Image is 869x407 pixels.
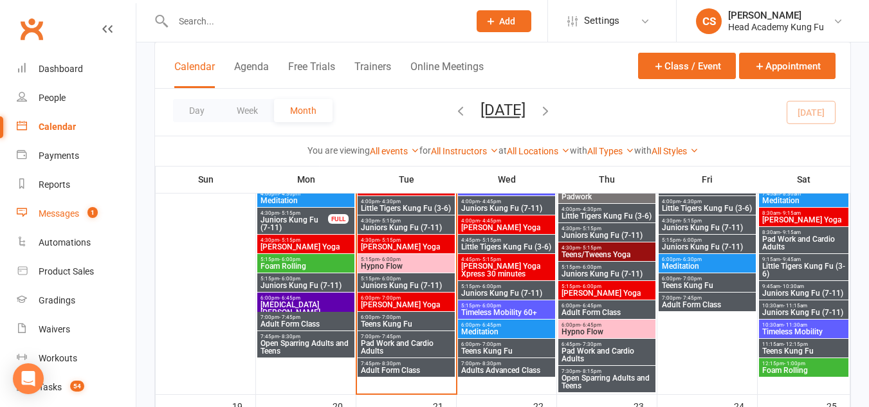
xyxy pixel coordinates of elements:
[657,166,758,193] th: Fri
[762,322,846,328] span: 10:30am
[561,374,653,390] span: Open Sparring Adults and Teens
[728,21,824,33] div: Head Academy Kung Fu
[661,276,753,282] span: 6:00pm
[260,334,352,339] span: 7:45pm
[499,145,507,156] strong: at
[783,303,807,309] span: - 11:15am
[461,218,553,224] span: 4:00pm
[784,361,805,366] span: - 1:00pm
[561,303,653,309] span: 6:00pm
[17,228,136,257] a: Automations
[461,257,553,262] span: 4:45pm
[360,295,452,301] span: 6:00pm
[661,243,753,251] span: Juniors Kung Fu (7-11)
[570,145,587,156] strong: with
[174,60,215,88] button: Calendar
[461,199,553,204] span: 4:00pm
[17,170,136,199] a: Reports
[561,245,653,251] span: 4:30pm
[17,199,136,228] a: Messages 1
[661,282,753,289] span: Teens Kung Fu
[279,276,300,282] span: - 6:00pm
[39,353,77,363] div: Workouts
[17,55,136,84] a: Dashboard
[360,334,452,339] span: 7:00pm
[587,146,634,156] a: All Types
[762,289,846,297] span: Juniors Kung Fu (7-11)
[461,237,553,243] span: 4:45pm
[681,257,702,262] span: - 6:30pm
[681,237,702,243] span: - 6:00pm
[783,341,808,347] span: - 12:15pm
[17,257,136,286] a: Product Sales
[580,206,601,212] span: - 4:30pm
[279,314,300,320] span: - 7:45pm
[17,344,136,373] a: Workouts
[561,251,653,258] span: Teens/Tweens Yoga
[580,341,601,347] span: - 7:30pm
[360,204,452,212] span: Little Tigers Kung Fu (3-6)
[380,199,401,204] span: - 4:30pm
[17,113,136,141] a: Calendar
[256,166,356,193] th: Mon
[461,289,553,297] span: Juniors Kung Fu (7-11)
[380,295,401,301] span: - 7:00pm
[360,224,452,231] span: Juniors Kung Fu (7-11)
[661,204,753,212] span: Little Tigers Kung Fu (3-6)
[260,197,352,204] span: Meditation
[360,276,452,282] span: 5:15pm
[561,270,653,278] span: Juniors Kung Fu (7-11)
[360,314,452,320] span: 6:00pm
[17,141,136,170] a: Payments
[279,210,300,216] span: - 5:15pm
[354,60,391,88] button: Trainers
[762,230,846,235] span: 8:30am
[39,179,70,190] div: Reports
[156,166,256,193] th: Sun
[780,284,804,289] span: - 10:30am
[39,122,76,132] div: Calendar
[780,210,801,216] span: - 9:15am
[260,301,352,316] span: [MEDICAL_DATA][PERSON_NAME]
[580,245,601,251] span: - 5:15pm
[480,257,501,262] span: - 5:15pm
[762,347,846,355] span: Teens Kung Fu
[480,284,501,289] span: - 6:00pm
[15,13,48,45] a: Clubworx
[17,286,136,315] a: Gradings
[461,284,553,289] span: 5:15pm
[480,303,501,309] span: - 6:00pm
[561,328,653,336] span: Hypno Flow
[580,284,601,289] span: - 6:00pm
[380,361,401,366] span: - 8:30pm
[580,264,601,270] span: - 6:00pm
[561,341,653,347] span: 6:45pm
[87,207,98,218] span: 1
[762,262,846,278] span: Little Tigers Kung Fu (3-6)
[288,60,335,88] button: Free Trials
[661,224,753,231] span: Juniors Kung Fu (7-11)
[507,146,570,156] a: All Locations
[380,257,401,262] span: - 6:00pm
[360,262,452,270] span: Hypno Flow
[480,218,501,224] span: - 4:45pm
[260,339,352,355] span: Open Sparring Adults and Teens
[480,237,501,243] span: - 5:15pm
[234,60,269,88] button: Agenda
[380,334,401,339] span: - 7:45pm
[728,10,824,21] div: [PERSON_NAME]
[260,237,352,243] span: 4:30pm
[360,282,452,289] span: Juniors Kung Fu (7-11)
[561,322,653,328] span: 6:00pm
[260,320,352,328] span: Adult Form Class
[461,303,553,309] span: 5:15pm
[561,226,653,231] span: 4:30pm
[39,295,75,305] div: Gradings
[17,315,136,344] a: Waivers
[681,218,702,224] span: - 5:15pm
[661,257,753,262] span: 6:00pm
[279,257,300,262] span: - 6:00pm
[480,101,526,119] button: [DATE]
[360,366,452,374] span: Adult Form Class
[461,322,553,328] span: 6:00pm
